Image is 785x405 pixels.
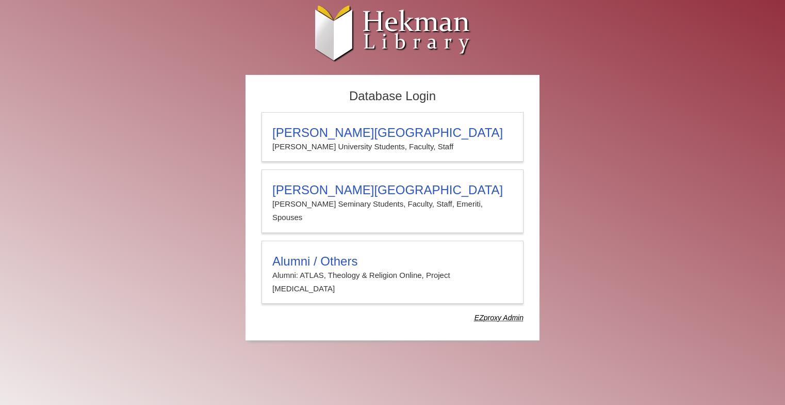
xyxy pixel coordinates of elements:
[272,197,513,225] p: [PERSON_NAME] Seminary Students, Faculty, Staff, Emeriti, Spouses
[475,314,524,322] dfn: Use Alumni login
[261,169,524,233] a: [PERSON_NAME][GEOGRAPHIC_DATA][PERSON_NAME] Seminary Students, Faculty, Staff, Emeriti, Spouses
[272,183,513,197] h3: [PERSON_NAME][GEOGRAPHIC_DATA]
[272,126,513,140] h3: [PERSON_NAME][GEOGRAPHIC_DATA]
[272,254,513,296] summary: Alumni / OthersAlumni: ATLAS, Theology & Religion Online, Project [MEDICAL_DATA]
[272,140,513,153] p: [PERSON_NAME] University Students, Faculty, Staff
[256,86,529,107] h2: Database Login
[272,254,513,269] h3: Alumni / Others
[261,112,524,162] a: [PERSON_NAME][GEOGRAPHIC_DATA][PERSON_NAME] University Students, Faculty, Staff
[272,269,513,296] p: Alumni: ATLAS, Theology & Religion Online, Project [MEDICAL_DATA]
